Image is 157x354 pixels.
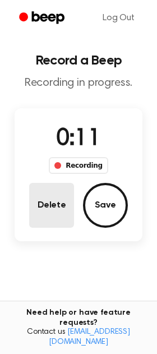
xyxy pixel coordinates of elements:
[49,157,108,174] div: Recording
[56,127,101,151] span: 0:11
[11,7,75,29] a: Beep
[49,328,130,346] a: [EMAIL_ADDRESS][DOMAIN_NAME]
[91,4,146,31] a: Log Out
[9,54,148,67] h1: Record a Beep
[7,328,150,347] span: Contact us
[29,183,74,228] button: Delete Audio Record
[9,76,148,90] p: Recording in progress.
[83,183,128,228] button: Save Audio Record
